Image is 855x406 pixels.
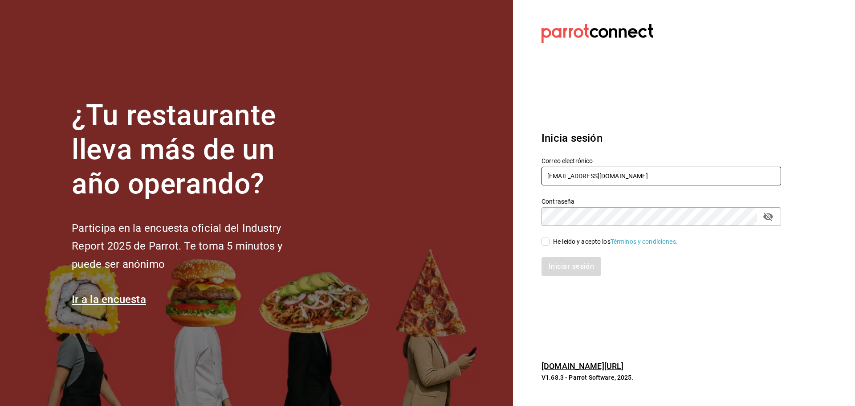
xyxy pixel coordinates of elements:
[541,198,781,205] label: Contraseña
[541,373,781,382] p: V1.68.3 - Parrot Software, 2025.
[541,361,623,371] a: [DOMAIN_NAME][URL]
[761,209,776,224] button: passwordField
[611,238,678,245] a: Términos y condiciones.
[541,167,781,185] input: Ingresa tu correo electrónico
[541,158,781,164] label: Correo electrónico
[72,98,312,201] h1: ¿Tu restaurante lleva más de un año operando?
[72,219,312,274] h2: Participa en la encuesta oficial del Industry Report 2025 de Parrot. Te toma 5 minutos y puede se...
[553,237,678,246] div: He leído y acepto los
[541,130,781,146] h3: Inicia sesión
[72,293,146,306] a: Ir a la encuesta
